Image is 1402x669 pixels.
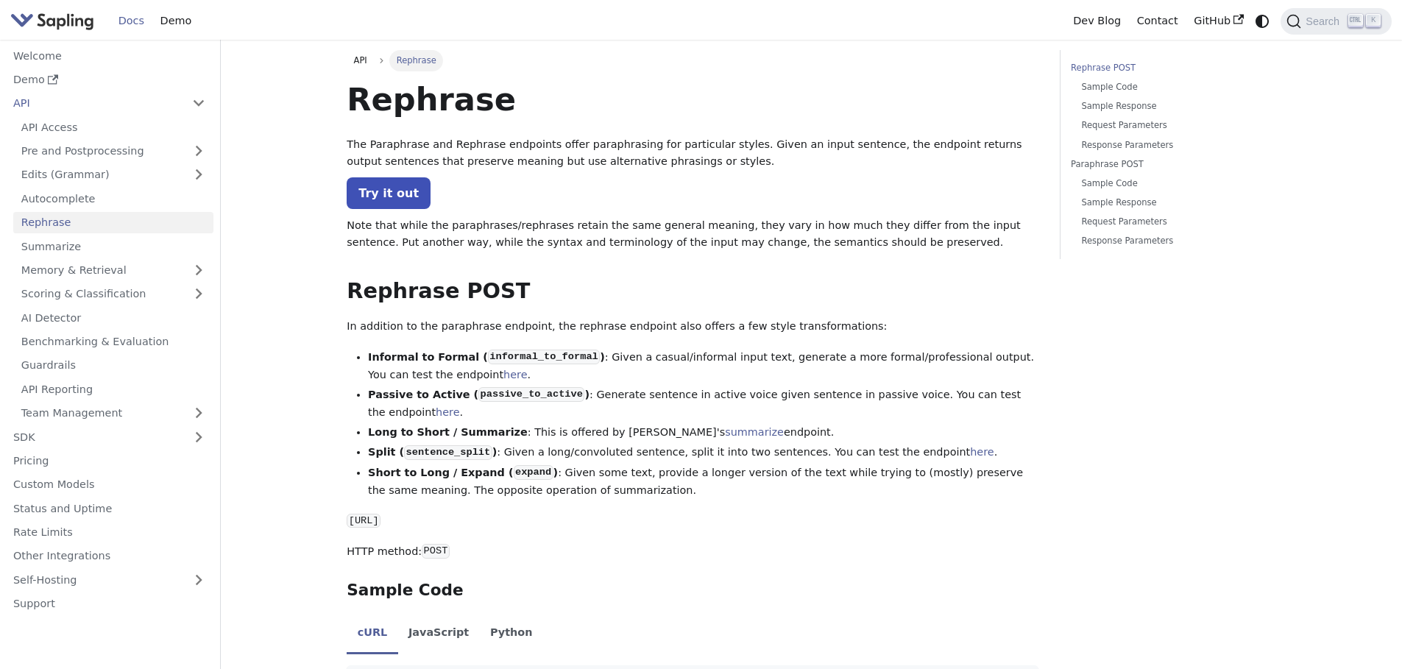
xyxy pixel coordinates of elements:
a: Rephrase POST [1071,61,1270,75]
li: : Given some text, provide a longer version of the text while trying to (mostly) preserve the sam... [368,464,1038,500]
img: Sapling.ai [10,10,94,32]
p: The Paraphrase and Rephrase endpoints offer paraphrasing for particular styles. Given an input se... [347,136,1038,171]
li: : This is offered by [PERSON_NAME]'s endpoint. [368,424,1038,442]
a: Benchmarking & Evaluation [13,331,213,353]
a: Guardrails [13,355,213,376]
a: summarize [725,426,784,438]
a: Sample Response [1081,99,1265,113]
li: JavaScript [398,614,480,655]
a: SDK [5,426,184,447]
a: here [503,369,527,380]
a: Edits (Grammar) [13,164,213,185]
a: Request Parameters [1081,215,1265,229]
li: Python [480,614,543,655]
a: Welcome [5,45,213,66]
strong: Passive to Active ( ) [368,389,590,400]
a: Sapling.ai [10,10,99,32]
a: Demo [5,69,213,91]
li: : Given a long/convoluted sentence, split it into two sentences. You can test the endpoint . [368,444,1038,461]
p: HTTP method: [347,543,1038,561]
a: API [5,93,184,114]
a: Pricing [5,450,213,472]
button: Collapse sidebar category 'API' [184,93,213,114]
a: API Reporting [13,378,213,400]
a: Demo [152,10,199,32]
h2: Rephrase POST [347,278,1038,305]
a: Paraphrase POST [1071,157,1270,171]
strong: Long to Short / Summarize [368,426,528,438]
li: : Generate sentence in active voice given sentence in passive voice. You can test the endpoint . [368,386,1038,422]
li: cURL [347,614,397,655]
code: sentence_split [404,445,492,460]
span: Rephrase [389,50,442,71]
a: Summarize [13,236,213,257]
a: Response Parameters [1081,234,1265,248]
strong: Informal to Formal ( ) [368,351,605,363]
a: Support [5,593,213,615]
a: Sample Response [1081,196,1265,210]
strong: Short to Long / Expand ( ) [368,467,558,478]
li: : Given a casual/informal input text, generate a more formal/professional output. You can test th... [368,349,1038,384]
a: Rate Limits [5,522,213,543]
a: Try it out [347,177,431,209]
a: Status and Uptime [5,498,213,519]
a: Autocomplete [13,188,213,209]
a: Pre and Postprocessing [13,141,213,162]
button: Switch between dark and light mode (currently system mode) [1252,10,1273,32]
a: here [970,446,994,458]
a: Other Integrations [5,545,213,567]
span: Search [1301,15,1348,27]
code: expand [514,465,553,480]
a: Contact [1129,10,1186,32]
p: Note that while the paraphrases/rephrases retain the same general meaning, they vary in how much ... [347,217,1038,252]
code: [URL] [347,514,380,528]
a: here [436,406,459,418]
code: informal_to_formal [488,350,600,364]
code: passive_to_active [478,387,584,402]
a: Rephrase [13,212,213,233]
a: Scoring & Classification [13,283,213,305]
a: GitHub [1186,10,1251,32]
code: POST [422,544,450,559]
a: Response Parameters [1081,138,1265,152]
a: Sample Code [1081,80,1265,94]
kbd: K [1366,14,1381,27]
a: API Access [13,116,213,138]
a: Dev Blog [1065,10,1128,32]
a: API [347,50,374,71]
span: API [354,55,367,66]
a: Custom Models [5,474,213,495]
a: Sample Code [1081,177,1265,191]
a: Docs [110,10,152,32]
h1: Rephrase [347,79,1038,119]
nav: Breadcrumbs [347,50,1038,71]
p: In addition to the paraphrase endpoint, the rephrase endpoint also offers a few style transformat... [347,318,1038,336]
a: Memory & Retrieval [13,260,213,281]
button: Expand sidebar category 'SDK' [184,426,213,447]
a: Team Management [13,403,213,424]
a: Request Parameters [1081,118,1265,132]
button: Search (Ctrl+K) [1281,8,1391,35]
h3: Sample Code [347,581,1038,601]
a: Self-Hosting [5,569,213,590]
strong: Split ( ) [368,446,497,458]
a: AI Detector [13,307,213,328]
